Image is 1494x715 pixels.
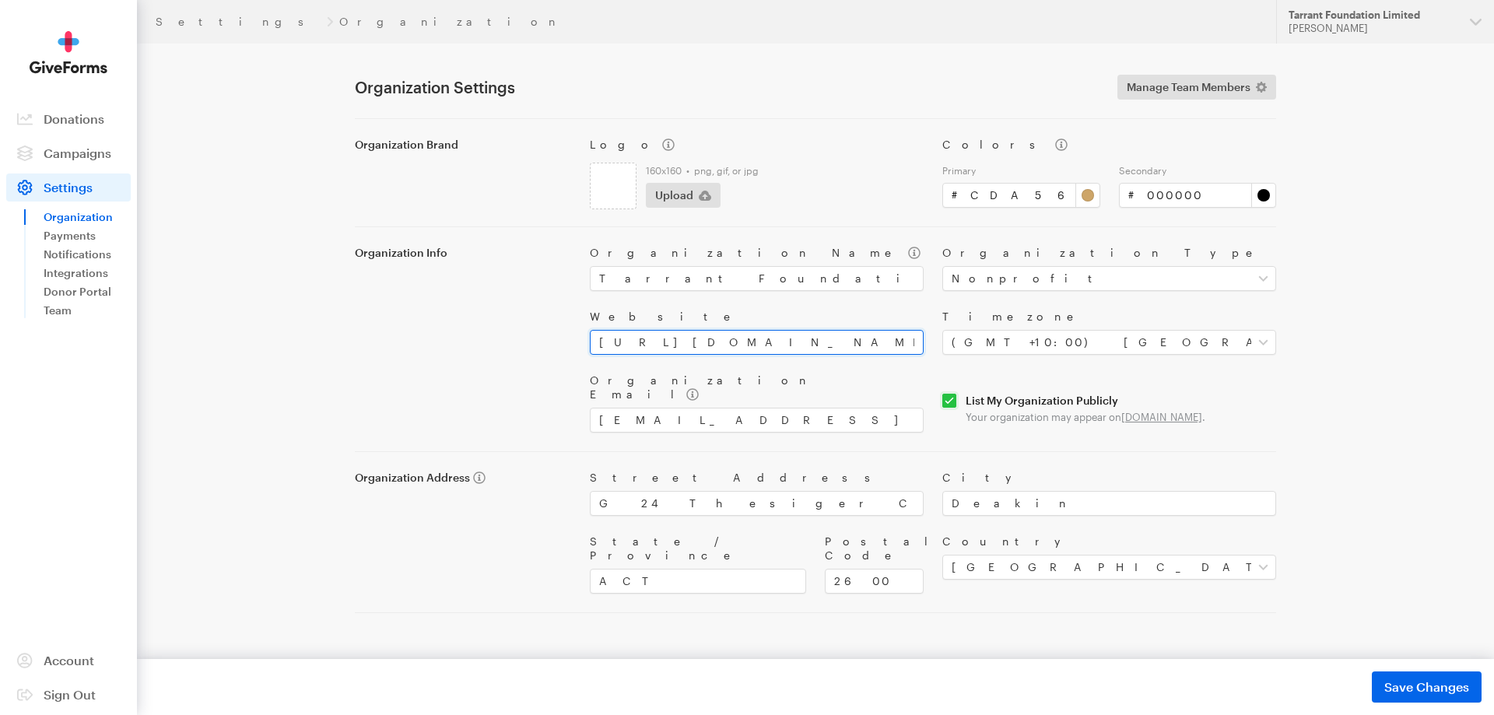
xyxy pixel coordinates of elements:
[44,245,131,264] a: Notifications
[355,246,571,260] label: Organization Info
[590,534,806,563] label: State / Province
[1117,75,1276,100] a: Manage Team Members
[590,310,924,324] label: Website
[590,246,924,260] label: Organization Name
[44,282,131,301] a: Donor Portal
[355,78,1099,96] h1: Organization Settings
[6,681,131,709] a: Sign Out
[942,471,1276,485] label: City
[156,16,321,28] a: Settings
[30,31,107,74] img: GiveForms
[44,653,94,668] span: Account
[942,246,1276,260] label: Organization Type
[44,111,104,126] span: Donations
[646,183,721,208] button: Upload
[355,471,571,485] label: Organization Address
[44,226,131,245] a: Payments
[590,471,924,485] label: Street Address
[590,138,924,152] label: Logo
[1119,164,1277,177] label: Secondary
[942,138,1276,152] label: Colors
[590,330,924,355] input: https://www.example.com
[44,180,93,195] span: Settings
[1289,9,1457,22] div: Tarrant Foundation Limited
[6,139,131,167] a: Campaigns
[6,173,131,202] a: Settings
[942,534,1276,549] label: Country
[44,687,96,702] span: Sign Out
[590,373,924,401] label: Organization Email
[1127,78,1250,96] span: Manage Team Members
[825,534,924,563] label: Postal Code
[1372,671,1482,703] button: Save Changes
[6,647,131,675] a: Account
[646,164,924,177] label: 160x160 • png, gif, or jpg
[1121,411,1202,423] a: [DOMAIN_NAME]
[942,164,1100,177] label: Primary
[655,186,693,205] span: Upload
[44,208,131,226] a: Organization
[1384,678,1469,696] span: Save Changes
[6,105,131,133] a: Donations
[44,301,131,320] a: Team
[44,145,111,160] span: Campaigns
[1289,22,1457,35] div: [PERSON_NAME]
[942,310,1276,324] label: Timezone
[355,138,571,152] label: Organization Brand
[44,264,131,282] a: Integrations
